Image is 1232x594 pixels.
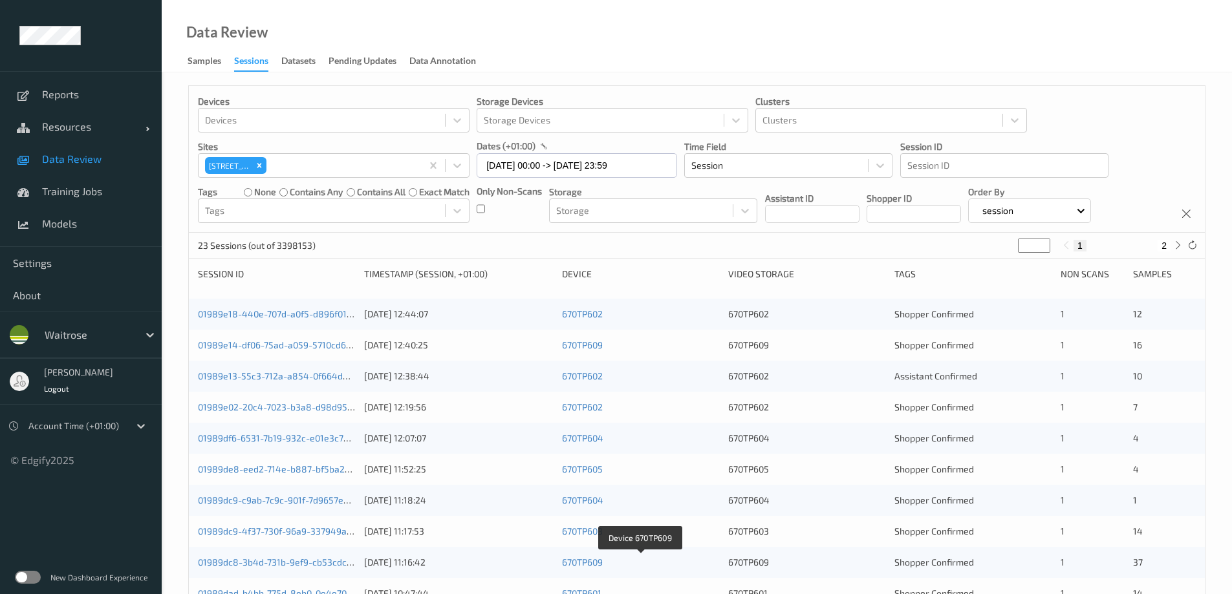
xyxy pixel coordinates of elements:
[477,185,542,198] p: Only Non-Scans
[1061,308,1064,319] span: 1
[364,339,553,352] div: [DATE] 12:40:25
[562,370,603,381] a: 670TP602
[1133,557,1143,567] span: 37
[728,268,885,281] div: Video Storage
[198,370,374,381] a: 01989e13-55c3-712a-a854-0f664d88ca55
[894,557,974,567] span: Shopper Confirmed
[357,186,405,198] label: contains all
[728,494,885,507] div: 670TP604
[894,525,974,536] span: Shopper Confirmed
[1061,463,1064,474] span: 1
[290,186,343,198] label: contains any
[409,54,476,70] div: Data Annotation
[1158,240,1171,251] button: 2
[728,463,885,476] div: 670TP605
[562,525,603,536] a: 670TP603
[188,52,234,70] a: Samples
[1074,240,1086,251] button: 1
[894,308,974,319] span: Shopper Confirmed
[205,157,252,174] div: [STREET_ADDRESS]
[198,95,470,108] p: Devices
[364,432,553,445] div: [DATE] 12:07:07
[198,557,373,567] a: 01989dc8-3b4d-731b-9ef9-cb53cdc08e47
[281,52,329,70] a: Datasets
[968,186,1092,198] p: Order By
[867,192,961,205] p: Shopper ID
[1133,268,1196,281] div: Samples
[254,186,276,198] label: none
[419,186,470,198] label: exact match
[562,494,603,505] a: 670TP604
[1133,494,1137,505] span: 1
[1061,525,1064,536] span: 1
[894,463,974,474] span: Shopper Confirmed
[1061,370,1064,381] span: 1
[900,140,1108,153] p: Session ID
[1061,432,1064,443] span: 1
[765,192,859,205] p: Assistant ID
[1061,268,1123,281] div: Non Scans
[728,525,885,538] div: 670TP603
[728,556,885,569] div: 670TP609
[1133,308,1142,319] span: 12
[364,401,553,414] div: [DATE] 12:19:56
[894,370,977,381] span: Assistant Confirmed
[1133,432,1139,443] span: 4
[1061,339,1064,350] span: 1
[198,239,316,252] p: 23 Sessions (out of 3398153)
[198,140,470,153] p: Sites
[728,339,885,352] div: 670TP609
[329,54,396,70] div: Pending Updates
[894,432,974,443] span: Shopper Confirmed
[198,308,369,319] a: 01989e18-440e-707d-a0f5-d896f0126df1
[1133,370,1142,381] span: 10
[1061,557,1064,567] span: 1
[198,268,355,281] div: Session ID
[477,140,535,153] p: dates (+01:00)
[978,204,1018,217] p: session
[549,186,757,198] p: Storage
[198,339,371,350] a: 01989e14-df06-75ad-a059-5710cd6ea8f6
[198,494,371,505] a: 01989dc9-c9ab-7c9c-901f-7d9657e8a425
[198,186,217,198] p: Tags
[364,494,553,507] div: [DATE] 11:18:24
[198,432,369,443] a: 01989df6-6531-7b19-932c-e01e3c770a23
[728,370,885,383] div: 670TP602
[562,268,719,281] div: Device
[684,140,892,153] p: Time Field
[364,556,553,569] div: [DATE] 11:16:42
[894,268,1052,281] div: Tags
[1133,401,1138,412] span: 7
[728,432,885,445] div: 670TP604
[894,339,974,350] span: Shopper Confirmed
[562,401,603,412] a: 670TP602
[755,95,1027,108] p: Clusters
[562,432,603,443] a: 670TP604
[198,401,378,412] a: 01989e02-20c4-7023-b3a8-d98d95a47a7e
[894,494,974,505] span: Shopper Confirmed
[364,525,553,538] div: [DATE] 11:17:53
[364,370,553,383] div: [DATE] 12:38:44
[234,52,281,72] a: Sessions
[562,308,603,319] a: 670TP602
[198,525,371,536] a: 01989dc9-4f37-730f-96a9-337949a35e12
[477,95,748,108] p: Storage Devices
[364,268,553,281] div: Timestamp (Session, +01:00)
[1133,525,1143,536] span: 14
[364,308,553,321] div: [DATE] 12:44:07
[1061,494,1064,505] span: 1
[364,463,553,476] div: [DATE] 11:52:25
[728,308,885,321] div: 670TP602
[198,463,373,474] a: 01989de8-eed2-714e-b887-bf5ba2907f20
[281,54,316,70] div: Datasets
[1133,463,1139,474] span: 4
[894,401,974,412] span: Shopper Confirmed
[1133,339,1142,350] span: 16
[409,52,489,70] a: Data Annotation
[329,52,409,70] a: Pending Updates
[234,54,268,72] div: Sessions
[188,54,221,70] div: Samples
[562,339,603,350] a: 670TP609
[1061,401,1064,412] span: 1
[562,463,603,474] a: 670TP605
